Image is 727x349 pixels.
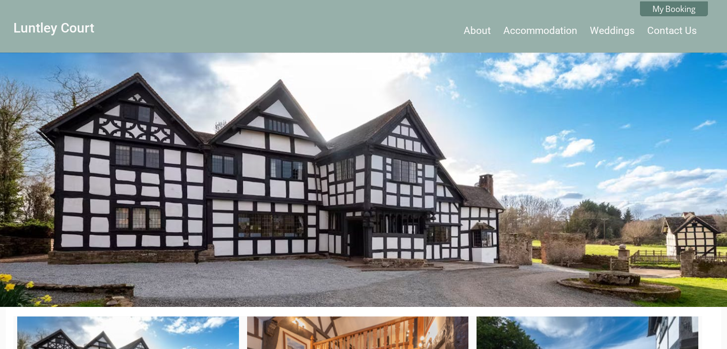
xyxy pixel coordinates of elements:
a: Luntley Court [13,20,133,36]
a: My Booking [640,1,708,16]
a: Accommodation [503,25,577,36]
a: About [464,25,491,36]
a: Weddings [590,25,635,36]
a: Contact Us [647,25,697,36]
